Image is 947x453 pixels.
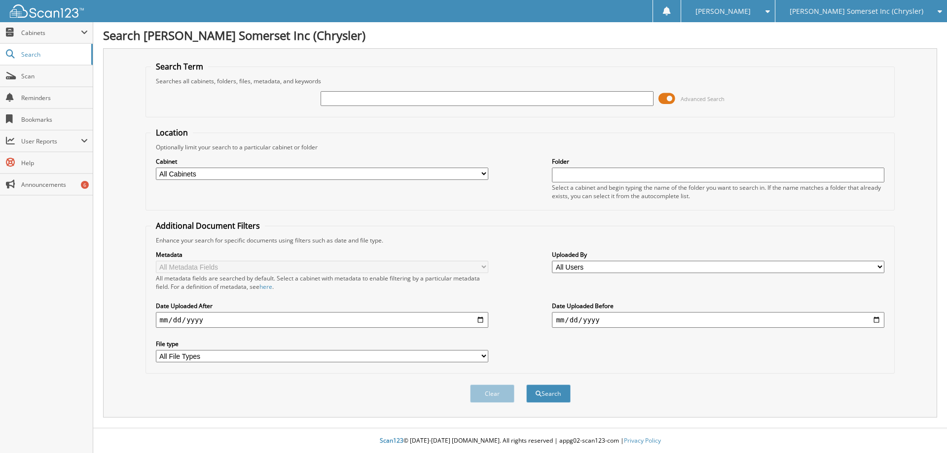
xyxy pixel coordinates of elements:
[898,406,947,453] iframe: Chat Widget
[470,384,514,403] button: Clear
[151,77,890,85] div: Searches all cabinets, folders, files, metadata, and keywords
[21,72,88,80] span: Scan
[151,61,208,72] legend: Search Term
[552,183,884,200] div: Select a cabinet and begin typing the name of the folder you want to search in. If the name match...
[151,220,265,231] legend: Additional Document Filters
[21,50,86,59] span: Search
[259,282,272,291] a: here
[552,312,884,328] input: end
[151,236,890,244] div: Enhance your search for specific documents using filters such as date and file type.
[552,157,884,166] label: Folder
[151,143,890,151] div: Optionally limit your search to a particular cabinet or folder
[21,29,81,37] span: Cabinets
[552,302,884,310] label: Date Uploaded Before
[93,429,947,453] div: © [DATE]-[DATE] [DOMAIN_NAME]. All rights reserved | appg02-scan123-com |
[552,250,884,259] label: Uploaded By
[21,180,88,189] span: Announcements
[380,436,403,445] span: Scan123
[790,8,923,14] span: [PERSON_NAME] Somerset Inc (Chrysler)
[156,274,488,291] div: All metadata fields are searched by default. Select a cabinet with metadata to enable filtering b...
[10,4,84,18] img: scan123-logo-white.svg
[151,127,193,138] legend: Location
[21,94,88,102] span: Reminders
[526,384,571,403] button: Search
[21,115,88,124] span: Bookmarks
[21,159,88,167] span: Help
[695,8,751,14] span: [PERSON_NAME]
[156,302,488,310] label: Date Uploaded After
[81,181,89,189] div: 6
[156,157,488,166] label: Cabinet
[156,250,488,259] label: Metadata
[681,95,725,103] span: Advanced Search
[624,436,661,445] a: Privacy Policy
[156,312,488,328] input: start
[21,137,81,145] span: User Reports
[103,27,937,43] h1: Search [PERSON_NAME] Somerset Inc (Chrysler)
[156,340,488,348] label: File type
